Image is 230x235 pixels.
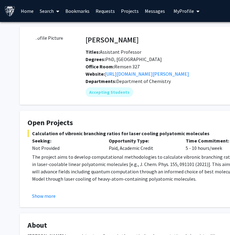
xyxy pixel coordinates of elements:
button: Show more [32,192,56,200]
a: Search [37,0,62,22]
b: Titles: [86,49,100,55]
span: Remsen 327 [86,63,140,70]
a: Messages [142,0,168,22]
span: My Profile [173,8,194,14]
span: Assistant Professor [86,49,141,55]
p: Opportunity Type: [109,137,176,144]
a: Home [18,0,37,22]
b: Website: [86,71,105,77]
img: Johns Hopkins University Logo [5,6,15,16]
h4: [PERSON_NAME] [86,34,139,45]
a: Bookmarks [62,0,93,22]
span: Department of Chemistry [116,78,171,84]
div: Paid, Academic Credit [104,137,181,152]
div: Not Provided [32,144,100,152]
p: Seeking: [32,137,100,144]
b: Degrees: [86,56,105,62]
a: Requests [93,0,118,22]
a: Projects [118,0,142,22]
img: Profile Picture [27,34,73,80]
b: Departments: [86,78,116,84]
mat-chip: Accepting Students [86,87,133,97]
a: Opens in a new tab [105,71,189,77]
span: PhD, [GEOGRAPHIC_DATA] [86,56,162,62]
b: Office Room: [86,63,114,70]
